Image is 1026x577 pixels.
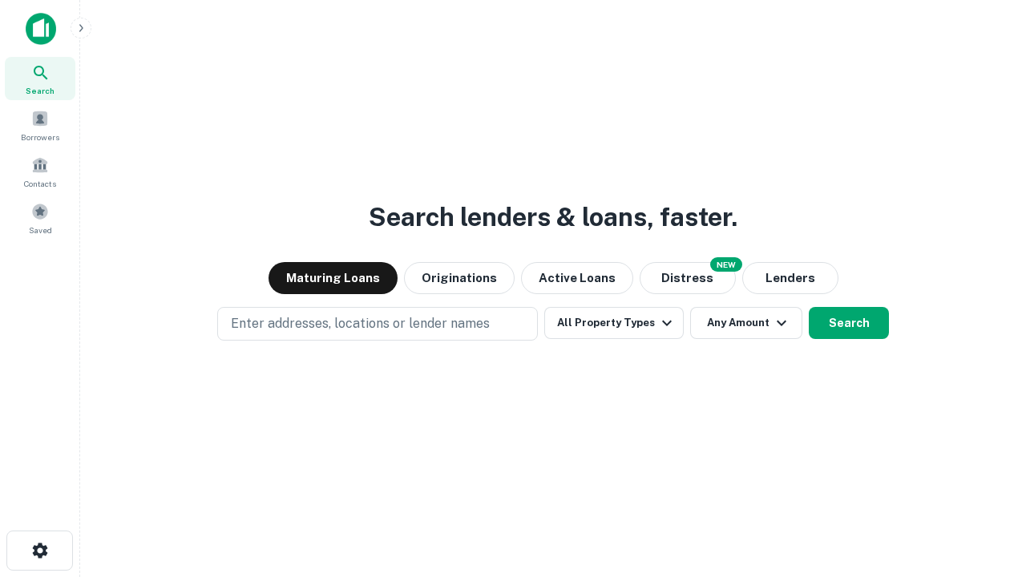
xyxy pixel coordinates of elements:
[809,307,889,339] button: Search
[21,131,59,143] span: Borrowers
[5,150,75,193] a: Contacts
[690,307,802,339] button: Any Amount
[710,257,742,272] div: NEW
[5,196,75,240] a: Saved
[946,449,1026,526] iframe: Chat Widget
[742,262,838,294] button: Lenders
[217,307,538,341] button: Enter addresses, locations or lender names
[231,314,490,333] p: Enter addresses, locations or lender names
[521,262,633,294] button: Active Loans
[24,177,56,190] span: Contacts
[5,57,75,100] a: Search
[369,198,737,236] h3: Search lenders & loans, faster.
[544,307,684,339] button: All Property Types
[26,84,55,97] span: Search
[404,262,515,294] button: Originations
[269,262,398,294] button: Maturing Loans
[26,13,56,45] img: capitalize-icon.png
[29,224,52,236] span: Saved
[640,262,736,294] button: Search distressed loans with lien and other non-mortgage details.
[5,103,75,147] a: Borrowers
